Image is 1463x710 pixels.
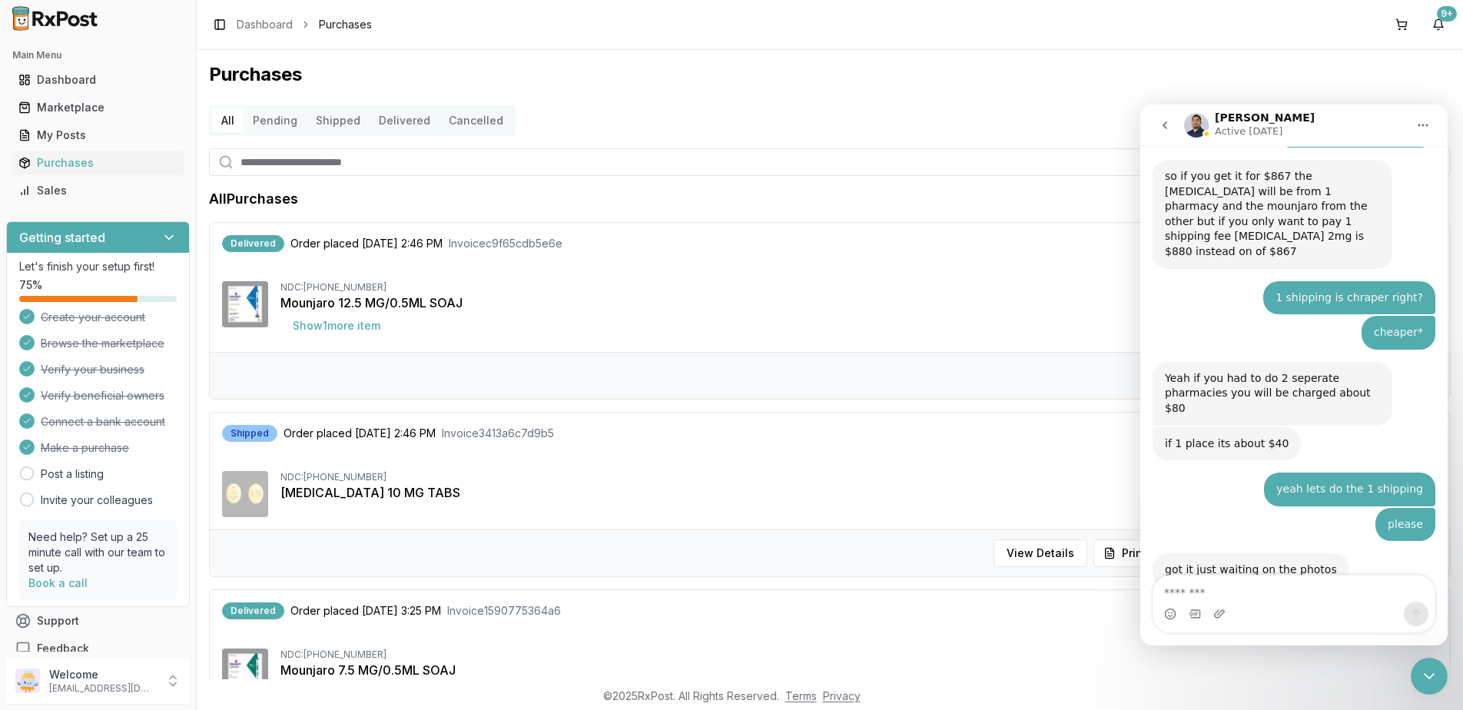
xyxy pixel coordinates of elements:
[18,183,177,198] div: Sales
[12,66,184,94] a: Dashboard
[244,108,307,133] button: Pending
[280,661,1438,679] div: Mounjaro 7.5 MG/0.5ML SOAJ
[6,123,190,148] button: My Posts
[994,539,1087,567] button: View Details
[12,49,184,61] h2: Main Menu
[823,689,861,702] a: Privacy
[442,426,554,441] span: Invoice 3413a6c7d9b5
[37,641,89,656] span: Feedback
[222,235,284,252] div: Delivered
[6,635,190,662] button: Feedback
[12,121,184,149] a: My Posts
[449,236,562,251] span: Invoice c9f65cdb5e6e
[18,155,177,171] div: Purchases
[307,108,370,133] button: Shipped
[1437,6,1457,22] div: 9+
[41,466,104,482] a: Post a listing
[209,188,298,210] h1: All Purchases
[237,17,293,32] a: Dashboard
[280,649,1438,661] div: NDC: [PHONE_NUMBER]
[41,388,164,403] span: Verify beneficial owners
[15,669,40,693] img: User avatar
[280,294,1438,312] div: Mounjaro 12.5 MG/0.5ML SOAJ
[41,362,144,377] span: Verify your business
[19,259,177,274] p: Let's finish your setup first!
[41,493,153,508] a: Invite your colleagues
[290,236,443,251] span: Order placed [DATE] 2:46 PM
[212,108,244,133] button: All
[222,649,268,695] img: Mounjaro 7.5 MG/0.5ML SOAJ
[18,100,177,115] div: Marketplace
[28,529,168,576] p: Need help? Set up a 25 minute call with our team to set up.
[1411,658,1448,695] iframe: Intercom live chat
[41,440,129,456] span: Make a purchase
[319,17,372,32] span: Purchases
[49,667,156,682] p: Welcome
[12,149,184,177] a: Purchases
[41,414,165,430] span: Connect a bank account
[209,62,1451,87] h1: Purchases
[19,277,42,293] span: 75 %
[6,607,190,635] button: Support
[18,128,177,143] div: My Posts
[1140,105,1448,645] iframe: Intercom live chat
[19,228,105,247] h3: Getting started
[280,483,1438,502] div: [MEDICAL_DATA] 10 MG TABS
[222,471,268,517] img: Jardiance 10 MG TABS
[280,312,393,340] button: Show1more item
[6,151,190,175] button: Purchases
[447,603,561,619] span: Invoice 1590775364a6
[290,603,441,619] span: Order placed [DATE] 3:25 PM
[1426,12,1451,37] button: 9+
[12,177,184,204] a: Sales
[18,72,177,88] div: Dashboard
[6,68,190,92] button: Dashboard
[222,602,284,619] div: Delivered
[12,94,184,121] a: Marketplace
[49,682,156,695] p: [EMAIL_ADDRESS][DOMAIN_NAME]
[280,281,1438,294] div: NDC: [PHONE_NUMBER]
[284,426,436,441] span: Order placed [DATE] 2:46 PM
[370,108,440,133] button: Delivered
[280,471,1438,483] div: NDC: [PHONE_NUMBER]
[440,108,513,133] button: Cancelled
[6,178,190,203] button: Sales
[41,310,145,325] span: Create your account
[6,95,190,120] button: Marketplace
